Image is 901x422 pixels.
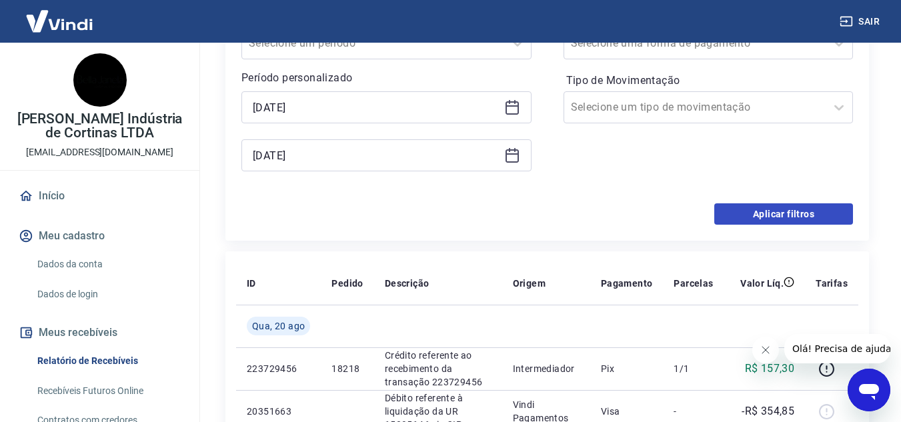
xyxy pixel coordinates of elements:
p: Origem [513,277,546,290]
label: Tipo de Movimentação [566,73,851,89]
p: [PERSON_NAME] Indústria de Cortinas LTDA [11,112,189,140]
p: Intermediador [513,362,580,375]
p: -R$ 354,85 [742,403,794,419]
p: Período personalizado [241,70,532,86]
a: Dados de login [32,281,183,308]
p: [EMAIL_ADDRESS][DOMAIN_NAME] [26,145,173,159]
a: Dados da conta [32,251,183,278]
p: 20351663 [247,405,310,418]
p: R$ 157,30 [745,361,795,377]
button: Sair [837,9,885,34]
p: 1/1 [674,362,713,375]
a: Recebíveis Futuros Online [32,377,183,405]
p: Pix [601,362,653,375]
p: Valor Líq. [740,277,784,290]
img: Vindi [16,1,103,41]
p: Tarifas [816,277,848,290]
button: Meu cadastro [16,221,183,251]
p: Pagamento [601,277,653,290]
input: Data inicial [253,97,499,117]
p: 223729456 [247,362,310,375]
p: Crédito referente ao recebimento da transação 223729456 [385,349,492,389]
p: 18218 [331,362,363,375]
iframe: Mensagem da empresa [784,334,890,363]
span: Olá! Precisa de ajuda? [8,9,112,20]
p: ID [247,277,256,290]
iframe: Botão para abrir a janela de mensagens [848,369,890,411]
p: Descrição [385,277,429,290]
button: Aplicar filtros [714,203,853,225]
input: Data final [253,145,499,165]
img: a1c17a90-c127-4bbe-acbf-165098542f9b.jpeg [73,53,127,107]
p: - [674,405,713,418]
iframe: Fechar mensagem [752,337,779,363]
p: Pedido [331,277,363,290]
span: Qua, 20 ago [252,319,305,333]
p: Parcelas [674,277,713,290]
p: Visa [601,405,653,418]
button: Meus recebíveis [16,318,183,347]
a: Relatório de Recebíveis [32,347,183,375]
a: Início [16,181,183,211]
